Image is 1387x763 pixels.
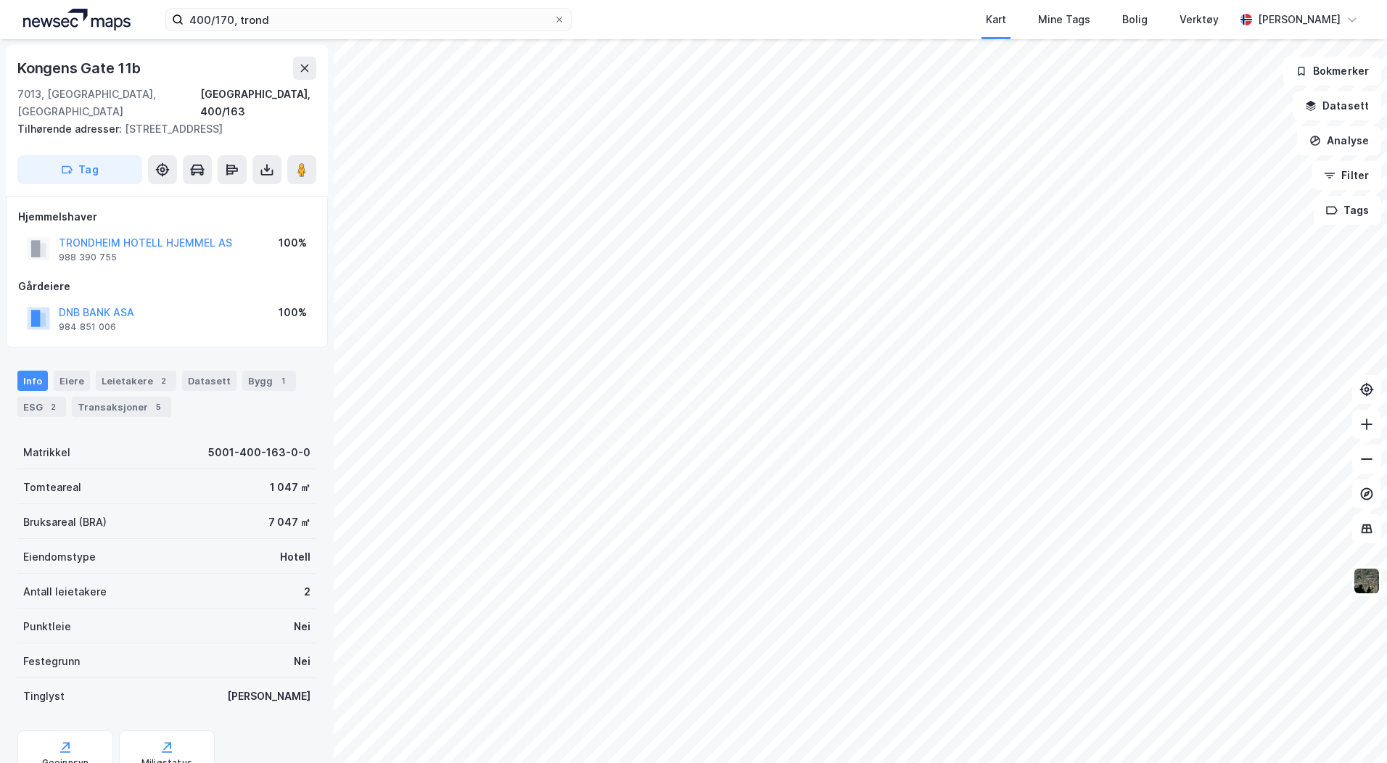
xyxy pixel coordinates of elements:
button: Bokmerker [1283,57,1381,86]
div: Gårdeiere [18,278,316,295]
div: Mine Tags [1038,11,1090,28]
div: 5 [151,400,165,414]
div: Kart [986,11,1006,28]
div: Festegrunn [23,653,80,670]
div: Transaksjoner [72,397,171,417]
div: Bygg [242,371,296,391]
button: Filter [1312,161,1381,190]
div: Bruksareal (BRA) [23,514,107,531]
img: 9k= [1353,567,1380,595]
div: Kontrollprogram for chat [1314,693,1387,763]
div: Info [17,371,48,391]
div: ESG [17,397,66,417]
div: Bolig [1122,11,1148,28]
div: Leietakere [96,371,176,391]
div: 7 047 ㎡ [268,514,310,531]
div: Tinglyst [23,688,65,705]
div: 100% [279,234,307,252]
div: Matrikkel [23,444,70,461]
div: 1 [276,374,290,388]
div: Hjemmelshaver [18,208,316,226]
div: Hotell [280,548,310,566]
div: [PERSON_NAME] [227,688,310,705]
div: Tomteareal [23,479,81,496]
div: Datasett [182,371,236,391]
div: 7013, [GEOGRAPHIC_DATA], [GEOGRAPHIC_DATA] [17,86,200,120]
button: Datasett [1293,91,1381,120]
div: 5001-400-163-0-0 [208,444,310,461]
input: Søk på adresse, matrikkel, gårdeiere, leietakere eller personer [184,9,553,30]
div: Eiendomstype [23,548,96,566]
button: Tag [17,155,142,184]
div: Antall leietakere [23,583,107,601]
div: Verktøy [1180,11,1219,28]
div: [STREET_ADDRESS] [17,120,305,138]
div: 2 [156,374,170,388]
div: Nei [294,653,310,670]
div: Nei [294,618,310,635]
div: Eiere [54,371,90,391]
div: 1 047 ㎡ [270,479,310,496]
div: 100% [279,304,307,321]
div: Kongens Gate 11b [17,57,144,80]
iframe: Chat Widget [1314,693,1387,763]
button: Analyse [1297,126,1381,155]
img: logo.a4113a55bc3d86da70a041830d287a7e.svg [23,9,131,30]
div: 2 [46,400,60,414]
div: Punktleie [23,618,71,635]
div: [PERSON_NAME] [1258,11,1341,28]
div: 984 851 006 [59,321,116,333]
div: 2 [304,583,310,601]
span: Tilhørende adresser: [17,123,125,135]
button: Tags [1314,196,1381,225]
div: [GEOGRAPHIC_DATA], 400/163 [200,86,316,120]
div: 988 390 755 [59,252,117,263]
